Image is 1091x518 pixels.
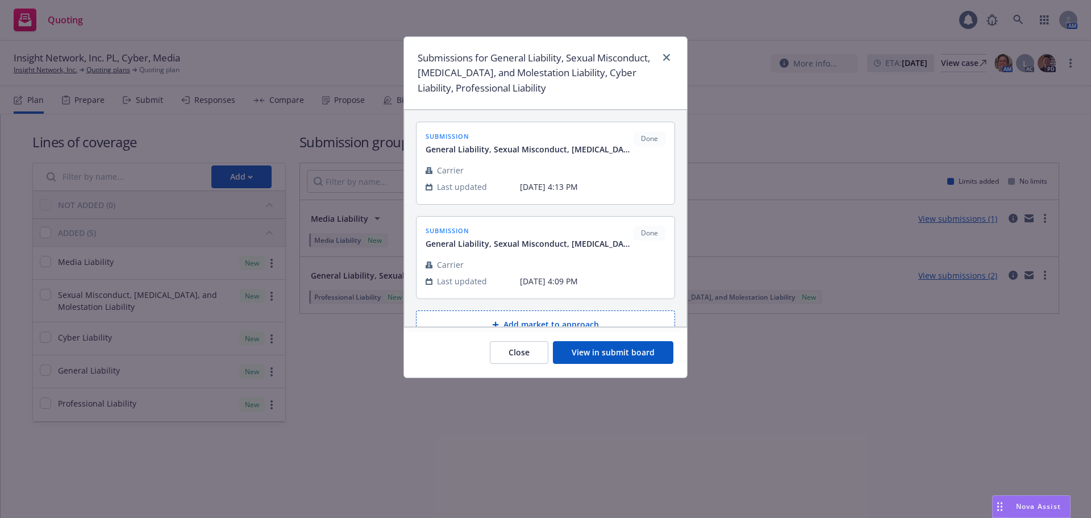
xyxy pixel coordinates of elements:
[490,341,548,364] button: Close
[520,181,665,193] span: [DATE] 4:13 PM
[437,259,464,271] span: Carrier
[416,310,675,339] button: Add market to approach
[1016,502,1061,511] span: Nova Assist
[660,51,673,64] a: close
[520,275,665,287] span: [DATE] 4:09 PM
[426,238,634,250] span: General Liability, Sexual Misconduct, [MEDICAL_DATA], and Molestation Liability, Cyber Liability,...
[992,495,1071,518] button: Nova Assist
[418,51,655,96] h1: Submissions for General Liability, Sexual Misconduct, [MEDICAL_DATA], and Molestation Liability, ...
[426,226,634,235] span: submission
[426,131,634,141] span: submission
[638,134,661,144] span: Done
[993,496,1007,517] div: Drag to move
[437,181,487,193] span: Last updated
[437,275,487,287] span: Last updated
[426,143,634,155] span: General Liability, Sexual Misconduct, [MEDICAL_DATA], and Molestation Liability, Cyber Liability,...
[553,341,673,364] button: View in submit board
[638,228,661,238] span: Done
[437,164,464,176] span: Carrier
